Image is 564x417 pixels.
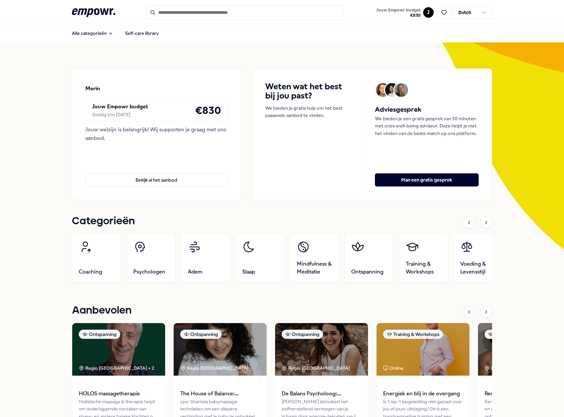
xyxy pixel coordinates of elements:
[376,13,421,18] span: € 830
[399,233,448,283] a: Training & Workshops
[85,163,228,187] a: Bekijk al het aanbod
[72,233,121,283] a: Coaching
[79,268,102,276] span: Coaching
[394,83,408,97] img: Avatar
[485,364,554,372] div: Regio [GEOGRAPHIC_DATA]
[72,323,165,376] img: package image
[242,268,255,276] span: Slaap
[374,6,423,19] a: Jouw Empowr budget€830
[72,302,132,319] h1: Aanbevolen
[265,82,348,100] h4: Weten wat het best bij jou past?
[133,268,165,276] span: Psychologen
[460,260,496,276] span: Voeding & Levensstijl
[180,364,249,372] div: Regio [GEOGRAPHIC_DATA]
[375,115,479,137] p: We bieden je een gratis gesprek van 30 minuten met onze well-being adviseur. Deze helpt je met he...
[423,7,434,18] button: J
[290,233,339,283] a: Mindfulness & Meditatie
[79,330,120,339] div: Ontspanning
[188,268,202,276] span: Adem
[120,27,164,40] a: Self-care library
[376,8,421,13] span: Jouw Empowr budget
[383,330,443,339] div: Training & Workshops
[265,104,348,119] p: We bieden je gratis hulp om het best passende aanbod te vinden.
[85,84,100,93] p: Merin
[351,268,383,276] span: Ontspanning
[453,233,503,283] a: Voeding & Levensstijl
[282,389,361,398] span: De Balans Psycholoog: [PERSON_NAME]
[235,233,285,283] a: Slaap
[376,83,390,97] img: Avatar
[79,364,154,372] div: Regio [GEOGRAPHIC_DATA] + 2
[180,389,260,398] span: The House of Balance: Babymassage aan huis
[195,102,221,119] h4: € 830
[383,389,463,398] span: Energiek en blij in de overgang
[72,213,135,230] h1: Categorieën
[126,233,176,283] a: Psychologen
[85,125,228,142] div: Jouw welzijn is belangrijk! Wij supporten je graag met ons aanbod.
[375,173,479,187] button: Plan een gratis gesprek
[181,233,230,283] a: Adem
[485,330,526,339] div: Ontspanning
[67,27,164,40] nav: Main
[282,364,351,372] div: Regio [GEOGRAPHIC_DATA]
[406,260,441,276] span: Training & Workshops
[375,6,422,19] button: Jouw Empowr budget€830
[67,27,119,40] button: Alle categorieën
[344,233,394,283] a: Ontspanning
[282,330,323,339] div: Ontspanning
[92,102,148,111] p: Jouw Empowr budget
[275,323,368,376] img: package image
[174,323,267,376] img: package image
[79,389,159,398] span: HOLOS massagetherapie
[383,364,403,372] div: Online
[297,260,332,276] span: Mindfulness & Meditatie
[385,83,399,97] img: Avatar
[180,330,222,339] div: Ontspanning
[146,5,343,20] input: Search for products, categories or subcategories
[85,173,228,187] button: Bekijk al het aanbod
[375,104,479,115] h5: Adviesgesprek
[377,323,469,376] img: package image
[92,111,148,118] div: Geldig t/m [DATE]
